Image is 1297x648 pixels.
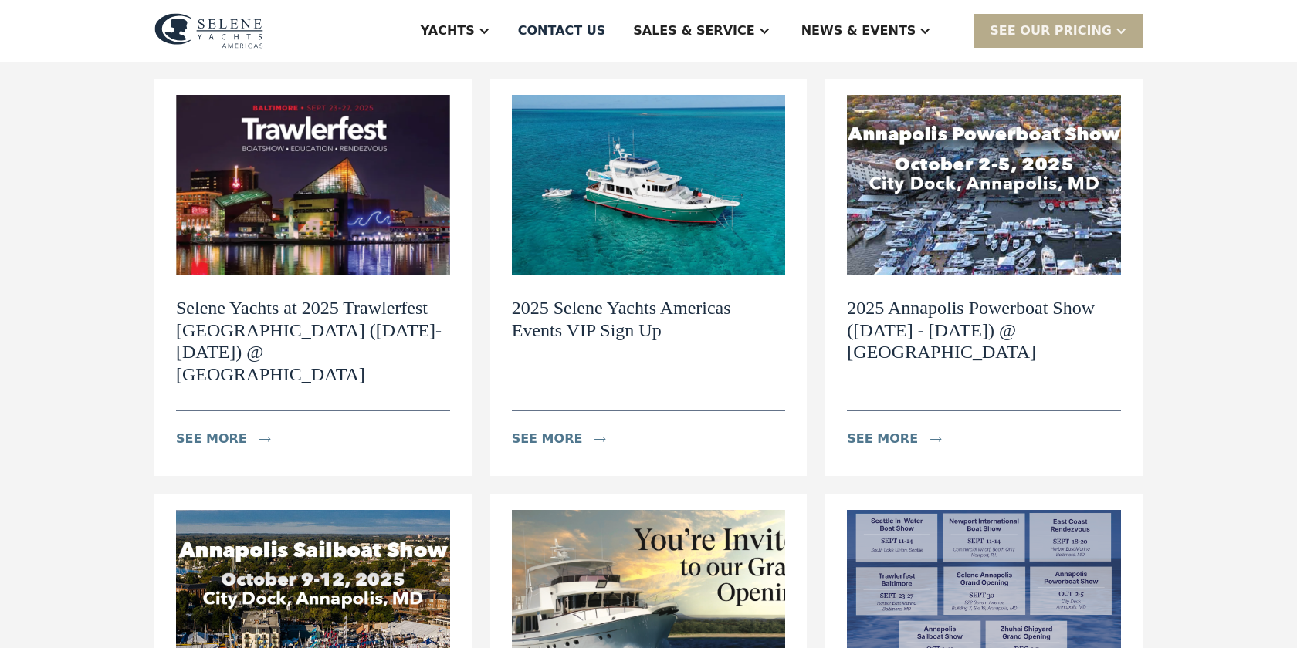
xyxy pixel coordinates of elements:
img: logo [154,13,263,49]
a: 2025 Annapolis Powerboat Show ([DATE] - [DATE]) @ [GEOGRAPHIC_DATA]see moreicon [825,79,1143,476]
img: icon [930,437,942,442]
div: see more [847,430,918,448]
a: Selene Yachts at 2025 Trawlerfest [GEOGRAPHIC_DATA] ([DATE]-[DATE]) @ [GEOGRAPHIC_DATA]see moreicon [154,79,472,476]
a: 2025 Selene Yachts Americas Events VIP Sign Upsee moreicon [490,79,808,476]
div: SEE Our Pricing [974,14,1143,47]
div: Contact US [518,22,606,40]
div: News & EVENTS [801,22,916,40]
h2: 2025 Selene Yachts Americas Events VIP Sign Up [512,297,786,342]
h2: 2025 Annapolis Powerboat Show ([DATE] - [DATE]) @ [GEOGRAPHIC_DATA] [847,297,1121,363]
div: Sales & Service [633,22,754,40]
img: icon [594,437,606,442]
div: SEE Our Pricing [990,22,1112,40]
img: icon [259,437,271,442]
h2: Selene Yachts at 2025 Trawlerfest [GEOGRAPHIC_DATA] ([DATE]-[DATE]) @ [GEOGRAPHIC_DATA] [176,297,450,386]
div: see more [512,430,583,448]
div: Yachts [421,22,475,40]
div: see more [176,430,247,448]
